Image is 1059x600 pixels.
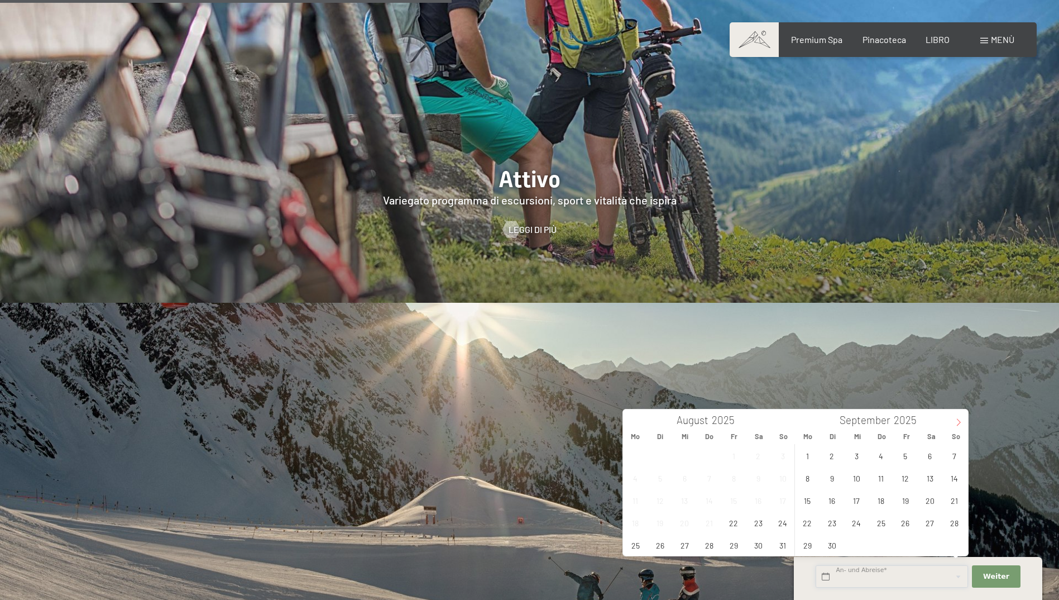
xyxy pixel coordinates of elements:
[820,433,845,440] span: Di
[797,534,818,556] span: September 29, 2025
[894,433,919,440] span: Fr
[919,512,941,534] span: September 27, 2025
[991,34,1014,45] span: Menù
[649,489,671,511] span: August 12, 2025
[723,489,745,511] span: August 15, 2025
[797,445,818,466] span: September 1, 2025
[846,467,868,489] span: September 10, 2025
[708,413,745,426] input: Year
[846,489,868,511] span: September 17, 2025
[894,445,916,466] span: September 5, 2025
[943,445,965,466] span: September 7, 2025
[821,512,843,534] span: September 23, 2025
[747,534,769,556] span: August 30, 2025
[649,467,671,489] span: August 5, 2025
[625,534,646,556] span: August 25, 2025
[503,223,557,236] a: Leggi di più
[870,467,892,489] span: September 11, 2025
[625,467,646,489] span: August 4, 2025
[746,433,771,440] span: Sa
[797,512,818,534] span: September 22, 2025
[723,467,745,489] span: August 8, 2025
[894,489,916,511] span: September 19, 2025
[648,433,672,440] span: Di
[674,489,696,511] span: August 13, 2025
[870,512,892,534] span: September 25, 2025
[796,433,820,440] span: Mo
[723,445,745,466] span: August 1, 2025
[943,467,965,489] span: September 14, 2025
[791,34,842,45] a: Premium Spa
[894,512,916,534] span: September 26, 2025
[972,565,1020,588] button: Weiter
[870,445,892,466] span: September 4, 2025
[649,534,671,556] span: August 26, 2025
[649,512,671,534] span: August 19, 2025
[919,445,941,466] span: September 6, 2025
[840,415,890,426] span: September
[625,489,646,511] span: August 11, 2025
[673,433,697,440] span: Mi
[772,445,794,466] span: August 3, 2025
[674,467,696,489] span: August 6, 2025
[772,489,794,511] span: August 17, 2025
[821,467,843,489] span: September 9, 2025
[509,223,557,236] span: Leggi di più
[698,489,720,511] span: August 14, 2025
[771,433,796,440] span: So
[747,512,769,534] span: August 23, 2025
[821,534,843,556] span: September 30, 2025
[623,433,648,440] span: Mo
[919,433,943,440] span: Sa
[926,34,950,45] a: LIBRO
[821,445,843,466] span: September 2, 2025
[846,512,868,534] span: September 24, 2025
[747,467,769,489] span: August 9, 2025
[846,445,868,466] span: September 3, 2025
[772,467,794,489] span: August 10, 2025
[674,512,696,534] span: August 20, 2025
[919,489,941,511] span: September 20, 2025
[870,433,894,440] span: Do
[625,512,646,534] span: August 18, 2025
[747,445,769,466] span: August 2, 2025
[983,572,1009,582] span: Weiter
[698,467,720,489] span: August 7, 2025
[919,467,941,489] span: September 13, 2025
[722,433,746,440] span: Fr
[870,489,892,511] span: September 18, 2025
[890,413,927,426] input: Year
[698,534,720,556] span: August 28, 2025
[943,433,968,440] span: So
[723,512,745,534] span: August 22, 2025
[772,512,794,534] span: August 24, 2025
[674,534,696,556] span: August 27, 2025
[697,433,722,440] span: Do
[797,467,818,489] span: September 8, 2025
[821,489,843,511] span: September 16, 2025
[797,489,818,511] span: September 15, 2025
[894,467,916,489] span: September 12, 2025
[943,489,965,511] span: September 21, 2025
[862,34,906,45] a: Pinacoteca
[677,415,708,426] span: August
[845,433,870,440] span: Mi
[772,534,794,556] span: August 31, 2025
[747,489,769,511] span: August 16, 2025
[943,512,965,534] span: September 28, 2025
[698,512,720,534] span: August 21, 2025
[723,534,745,556] span: August 29, 2025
